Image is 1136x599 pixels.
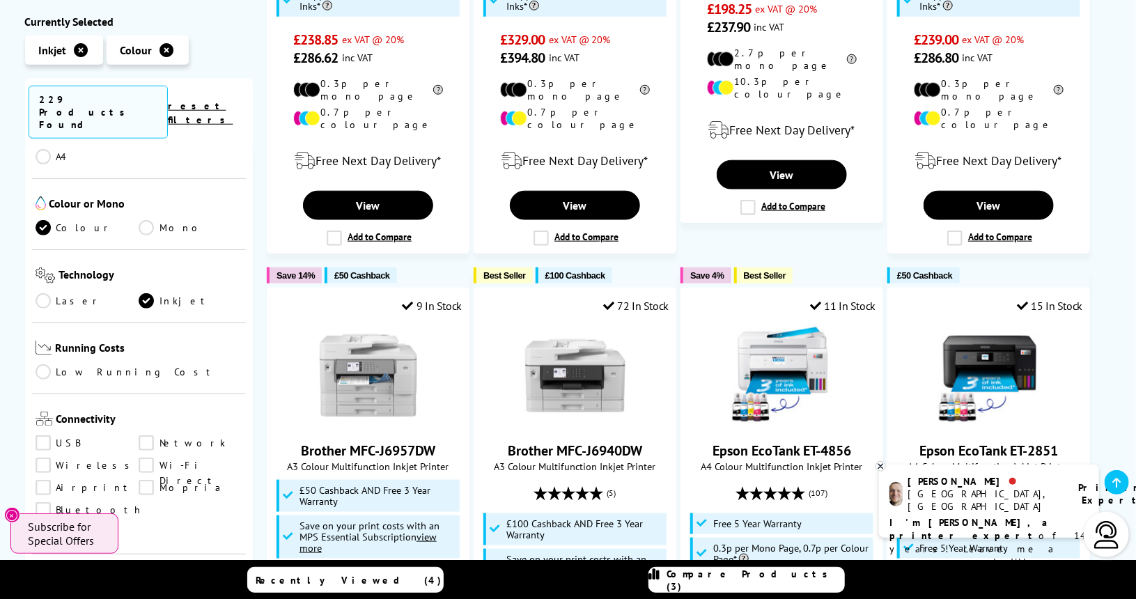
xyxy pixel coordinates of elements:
[247,567,444,593] a: Recently Viewed (4)
[402,299,462,313] div: 9 In Stock
[274,141,462,180] div: modal_delivery
[327,231,412,246] label: Add to Compare
[707,75,857,100] li: 10.3p per colour page
[937,417,1041,430] a: Epson EcoTank ET-2851
[713,543,871,565] span: 0.3p per Mono Page, 0.7p per Colour Page*
[139,435,242,451] a: Network
[36,219,139,235] a: Colour
[707,47,857,72] li: 2.7p per mono page
[889,516,1089,582] p: of 14 years! Leave me a message and I'll respond ASAP
[120,42,153,56] span: Colour
[29,85,169,138] span: 229 Products Found
[1017,299,1082,313] div: 15 In Stock
[717,160,846,189] a: View
[139,480,242,495] a: Mopria
[342,51,373,64] span: inc VAT
[267,267,322,283] button: Save 14%
[500,31,545,49] span: £329.00
[688,460,876,473] span: A4 Colour Multifunction Inkjet Printer
[690,270,724,281] span: Save 4%
[607,480,616,506] span: (5)
[168,99,233,125] a: reset filters
[36,412,53,426] img: Connectivity
[523,323,628,428] img: Brother MFC-J6940DW
[536,267,612,283] button: £100 Cashback
[908,475,1061,488] div: [PERSON_NAME]
[730,323,834,428] img: Epson EcoTank ET-4856
[603,299,669,313] div: 72 In Stock
[688,111,876,150] div: modal_delivery
[36,435,139,451] a: USB
[299,519,439,554] span: Save on your print costs with an MPS Essential Subscription
[500,49,545,67] span: £394.80
[924,191,1053,220] a: View
[508,442,642,460] a: Brother MFC-J6940DW
[963,33,1025,46] span: ex VAT @ 20%
[28,520,104,547] span: Subscribe for Special Offers
[889,516,1052,542] b: I'm [PERSON_NAME], a printer expert
[680,267,731,283] button: Save 4%
[914,106,1064,131] li: 0.7p per colour page
[36,196,46,210] img: Colour or Mono
[277,270,315,281] span: Save 14%
[139,293,242,308] a: Inkjet
[334,270,389,281] span: £50 Cashback
[293,77,443,102] li: 0.3p per mono page
[483,270,526,281] span: Best Seller
[36,267,56,283] img: Technology
[549,51,579,64] span: inc VAT
[1093,521,1121,549] img: user-headset-light.svg
[810,299,876,313] div: 11 In Stock
[474,267,533,283] button: Best Seller
[56,412,243,428] span: Connectivity
[908,488,1061,513] div: [GEOGRAPHIC_DATA], [GEOGRAPHIC_DATA]
[49,196,243,212] span: Colour or Mono
[4,507,20,523] button: Close
[895,141,1082,180] div: modal_delivery
[506,518,664,540] span: £100 Cashback AND Free 3 Year Warranty
[756,2,818,15] span: ex VAT @ 20%
[887,267,959,283] button: £50 Cashback
[139,458,242,473] a: Wi-Fi Direct
[36,148,139,164] a: A4
[36,293,139,308] a: Laser
[325,267,396,283] button: £50 Cashback
[754,20,785,33] span: inc VAT
[734,267,793,283] button: Best Seller
[500,106,650,131] li: 0.7p per colour page
[809,480,828,506] span: (107)
[299,485,457,507] span: £50 Cashback AND Free 3 Year Warranty
[889,482,903,506] img: ashley-livechat.png
[316,417,421,430] a: Brother MFC-J6957DW
[39,42,67,56] span: Inkjet
[937,323,1041,428] img: Epson EcoTank ET-2851
[139,219,242,235] a: Mono
[36,340,52,355] img: Running Costs
[648,567,845,593] a: Compare Products (3)
[506,552,646,588] span: Save on your print costs with an MPS Essential Subscription
[36,480,139,495] a: Airprint
[897,270,952,281] span: £50 Cashback
[500,77,650,102] li: 0.3p per mono page
[55,340,242,357] span: Running Costs
[36,502,144,518] a: Bluetooth
[342,33,404,46] span: ex VAT @ 20%
[256,574,442,586] span: Recently Viewed (4)
[293,106,443,131] li: 0.7p per colour page
[59,267,242,286] span: Technology
[947,231,1032,246] label: Add to Compare
[316,323,421,428] img: Brother MFC-J6957DW
[25,14,254,28] div: Currently Selected
[303,191,433,220] a: View
[549,33,611,46] span: ex VAT @ 20%
[914,31,959,49] span: £239.00
[301,442,435,460] a: Brother MFC-J6957DW
[510,191,639,220] a: View
[740,200,825,215] label: Add to Compare
[730,417,834,430] a: Epson EcoTank ET-4856
[707,18,751,36] span: £237.90
[744,270,786,281] span: Best Seller
[919,442,1058,460] a: Epson EcoTank ET-2851
[667,568,844,593] span: Compare Products (3)
[534,231,618,246] label: Add to Compare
